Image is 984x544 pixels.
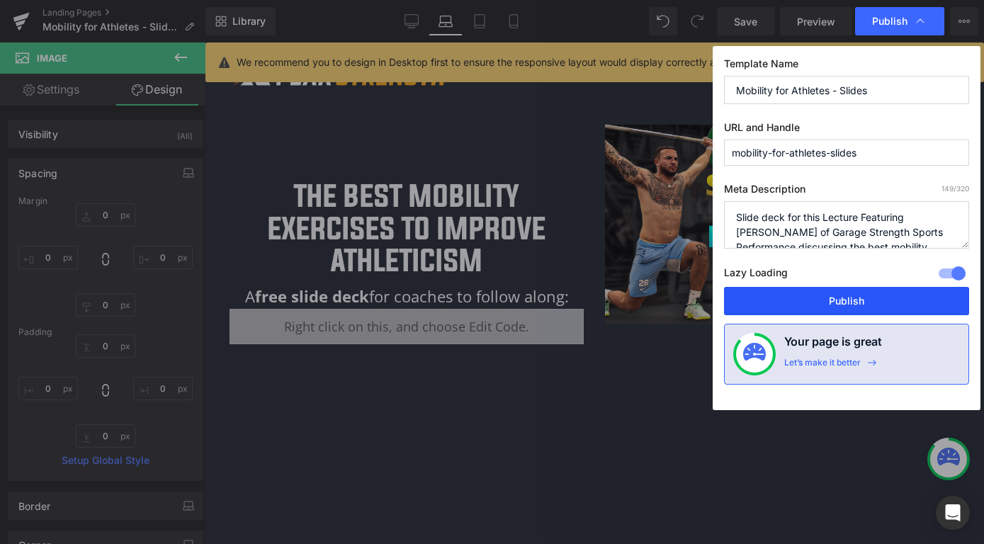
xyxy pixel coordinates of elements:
p: A for coaches to follow along: [25,242,379,266]
h4: Your page is great [784,333,882,357]
textarea: Slide deck for this Lecture Featuring [PERSON_NAME] of Garage Strength Sports Performance discuss... [724,201,969,249]
label: Meta Description [724,183,969,201]
h1: The Best Mobility Exercises to Improve Athleticism [25,137,379,234]
span: Publish [872,15,907,28]
div: Open Intercom Messenger [936,496,970,530]
div: Let’s make it better [784,357,861,375]
label: Lazy Loading [724,263,788,287]
label: URL and Handle [724,121,969,140]
label: Template Name [724,57,969,76]
img: onboarding-status.svg [743,343,766,365]
button: Publish [724,287,969,315]
span: /320 [941,184,969,193]
strong: free slide deck [50,243,164,264]
span: 149 [941,184,954,193]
